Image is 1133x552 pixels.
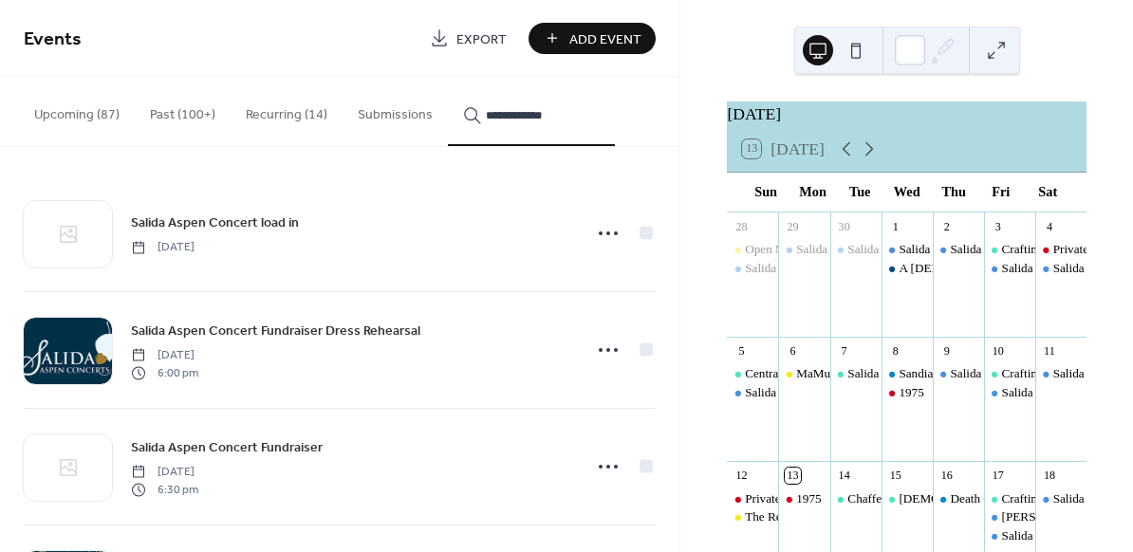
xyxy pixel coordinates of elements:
[836,468,852,484] div: 14
[899,365,1033,382] div: Sandia Hearing Aid Center
[131,436,323,458] a: Salida Aspen Concert Fundraiser
[343,77,448,144] button: Submissions
[131,438,323,458] span: Salida Aspen Concert Fundraiser
[836,218,852,234] div: 30
[882,365,933,382] div: Sandia Hearing Aid Center
[727,241,778,258] div: Open Mic
[1041,468,1057,484] div: 18
[883,173,931,212] div: Wed
[456,29,507,49] span: Export
[984,241,1035,258] div: Crafting Circle
[131,213,299,233] span: Salida Aspen Concert load in
[24,21,82,58] span: Events
[847,365,993,382] div: Salida Moth Dress Rehearsal
[933,241,984,258] div: Salida Theatre Project Rehearsal
[727,490,778,507] div: Private rehearsal
[1041,343,1057,359] div: 11
[887,343,903,359] div: 8
[734,218,750,234] div: 28
[836,343,852,359] div: 7
[933,365,984,382] div: Salida Theatre Project presents "Baby with the bath water"
[977,173,1025,212] div: Fri
[727,384,778,401] div: Salida Theatre Project presents "Baby with the bath water"
[984,260,1035,277] div: Salida Theatre Project presents "Baby with the bath water"
[231,77,343,144] button: Recurring (14)
[984,490,1035,507] div: Crafting Circle
[938,468,955,484] div: 16
[796,490,821,507] div: 1975
[131,320,420,341] a: Salida Aspen Concert Fundraiser Dress Rehearsal
[727,101,1087,126] div: [DATE]
[899,241,1062,258] div: Salida Theatre Project Rehearsal
[785,343,801,359] div: 6
[899,260,1127,277] div: A [DEMOGRAPHIC_DATA] Board Meeting
[131,481,198,498] span: 6:30 pm
[745,365,903,382] div: Central [US_STATE] Humanist
[131,364,198,381] span: 6:00 pm
[734,343,750,359] div: 5
[1035,365,1087,382] div: Salida Theatre Project presents "Baby with the bath water"
[131,464,198,481] span: [DATE]
[1035,260,1087,277] div: Salida Theatre Project presents "Baby with the bath water"
[882,260,933,277] div: A Church Board Meeting
[742,173,789,212] div: Sun
[1041,218,1057,234] div: 4
[984,365,1035,382] div: Crafting Circle
[131,322,420,341] span: Salida Aspen Concert Fundraiser Dress Rehearsal
[984,527,1035,544] div: Salida Moth
[19,77,135,144] button: Upcoming (87)
[778,241,829,258] div: Salida Theatre Project load in
[951,241,1114,258] div: Salida Theatre Project Rehearsal
[882,490,933,507] div: Shamanic Healing Circle with Sarah Sol
[796,241,945,258] div: Salida Theatre Project load in
[131,212,299,233] a: Salida Aspen Concert load in
[887,468,903,484] div: 15
[984,384,1035,401] div: Salida Theatre Project presents "Baby with the bath water"
[131,239,195,256] span: [DATE]
[882,384,933,401] div: 1975
[887,218,903,234] div: 1
[930,173,977,212] div: Thu
[131,347,198,364] span: [DATE]
[830,365,882,382] div: Salida Moth Dress Rehearsal
[951,490,1008,507] div: Death Cafe
[778,490,829,507] div: 1975
[836,173,883,212] div: Tue
[1002,490,1077,507] div: Crafting Circle
[1002,241,1077,258] div: Crafting Circle
[529,23,656,54] button: Add Event
[938,343,955,359] div: 9
[778,365,829,382] div: MaMuse has been canceled
[727,508,778,525] div: The ReMemberers
[745,508,839,525] div: The ReMemberers
[938,218,955,234] div: 2
[1024,173,1071,212] div: Sat
[882,241,933,258] div: Salida Theatre Project Rehearsal
[789,173,837,212] div: Mon
[1002,365,1077,382] div: Crafting Circle
[734,468,750,484] div: 12
[569,29,641,49] span: Add Event
[1035,241,1087,258] div: Private rehearsal
[416,23,521,54] a: Export
[899,384,923,401] div: 1975
[745,490,828,507] div: Private rehearsal
[785,468,801,484] div: 13
[135,77,231,144] button: Past (100+)
[984,508,1035,525] div: Salida Moth dress rehearsal
[990,218,1006,234] div: 3
[1053,490,1115,507] div: Salida Moth
[745,384,1039,401] div: Salida Theatre Project presents "Baby with the bath water"
[847,490,1022,507] div: Chaffee County Women Who Care
[1002,527,1064,544] div: Salida Moth
[785,218,801,234] div: 29
[745,260,898,277] div: Salida Theatre Project Load in
[830,241,882,258] div: Salida Theatre Project Rehearsal
[727,365,778,382] div: Central Colorado Humanist
[830,490,882,507] div: Chaffee County Women Who Care
[796,365,934,382] div: MaMuse has been canceled
[933,490,984,507] div: Death Cafe
[847,241,1011,258] div: Salida Theatre Project Rehearsal
[990,343,1006,359] div: 10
